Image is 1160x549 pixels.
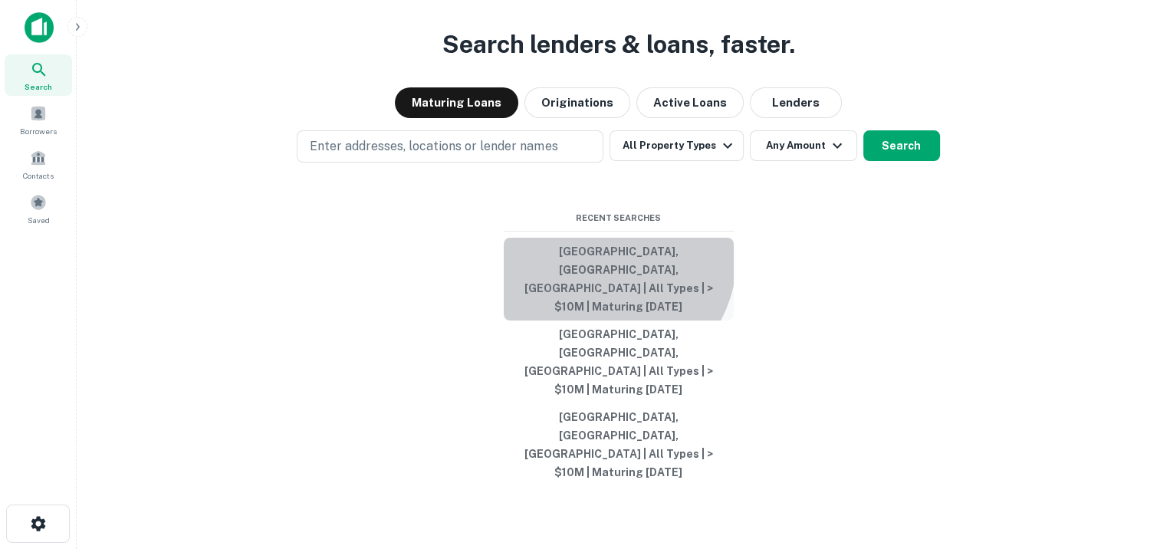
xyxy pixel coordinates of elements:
[5,54,72,96] a: Search
[25,12,54,43] img: capitalize-icon.png
[504,238,734,321] button: [GEOGRAPHIC_DATA], [GEOGRAPHIC_DATA], [GEOGRAPHIC_DATA] | All Types | > $10M | Maturing [DATE]
[504,321,734,403] button: [GEOGRAPHIC_DATA], [GEOGRAPHIC_DATA], [GEOGRAPHIC_DATA] | All Types | > $10M | Maturing [DATE]
[5,143,72,185] a: Contacts
[297,130,603,163] button: Enter addresses, locations or lender names
[5,188,72,229] a: Saved
[1083,426,1160,500] iframe: Chat Widget
[636,87,744,118] button: Active Loans
[25,81,52,93] span: Search
[20,125,57,137] span: Borrowers
[524,87,630,118] button: Originations
[504,403,734,486] button: [GEOGRAPHIC_DATA], [GEOGRAPHIC_DATA], [GEOGRAPHIC_DATA] | All Types | > $10M | Maturing [DATE]
[28,214,50,226] span: Saved
[442,26,795,63] h3: Search lenders & loans, faster.
[5,99,72,140] a: Borrowers
[610,130,743,161] button: All Property Types
[395,87,518,118] button: Maturing Loans
[750,130,857,161] button: Any Amount
[504,212,734,225] span: Recent Searches
[23,169,54,182] span: Contacts
[863,130,940,161] button: Search
[310,137,557,156] p: Enter addresses, locations or lender names
[750,87,842,118] button: Lenders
